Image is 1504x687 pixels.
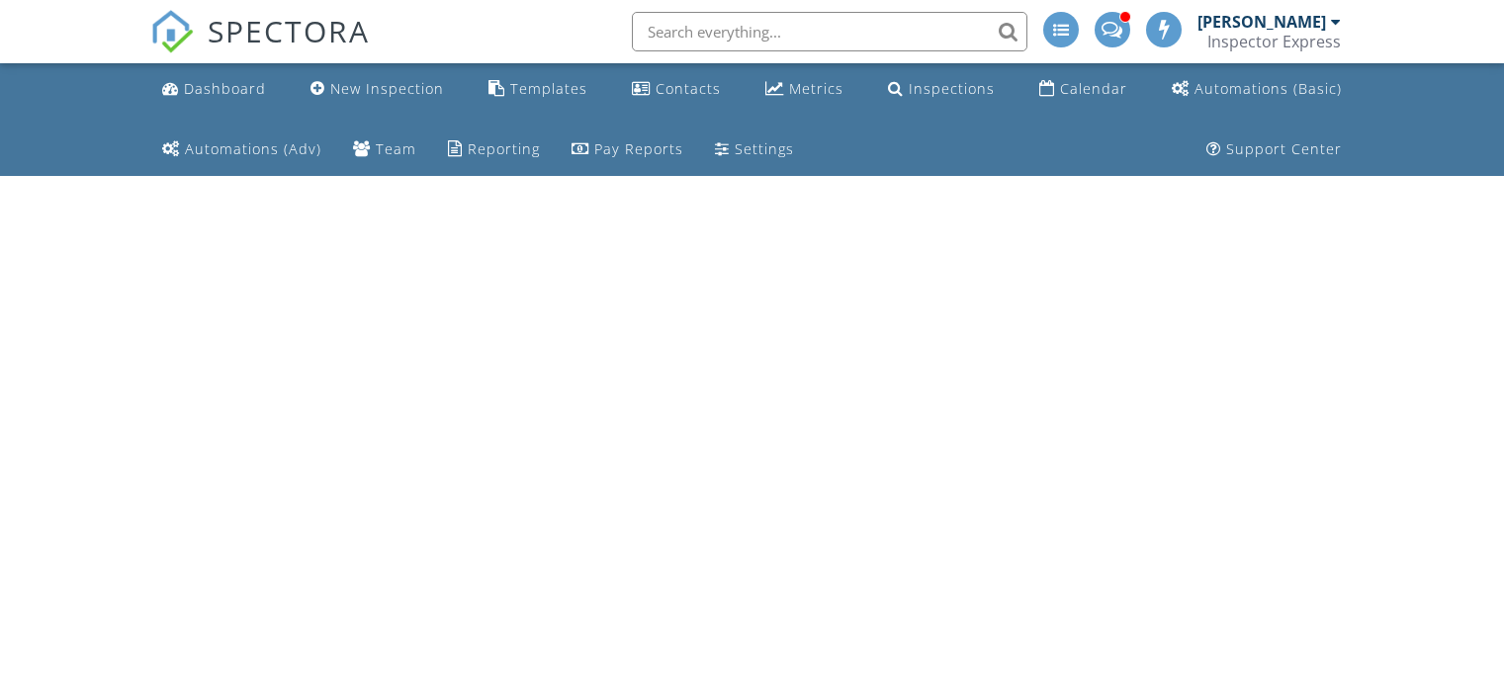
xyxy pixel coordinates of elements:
a: Team [345,131,424,168]
div: Contacts [656,79,721,98]
div: Automations (Basic) [1194,79,1342,98]
a: Contacts [624,71,729,108]
a: Calendar [1031,71,1135,108]
a: Settings [707,131,802,168]
div: Calendar [1060,79,1127,98]
div: Dashboard [184,79,266,98]
a: Reporting [440,131,548,168]
div: Automations (Adv) [185,139,321,158]
a: Inspections [880,71,1003,108]
a: Metrics [757,71,851,108]
a: Pay Reports [564,131,691,168]
div: New Inspection [330,79,444,98]
div: Metrics [789,79,843,98]
a: New Inspection [303,71,452,108]
div: Inspections [909,79,995,98]
a: Automations (Basic) [1164,71,1350,108]
a: Dashboard [154,71,274,108]
a: Support Center [1198,131,1350,168]
span: SPECTORA [208,10,370,51]
a: Automations (Advanced) [154,131,329,168]
div: Reporting [468,139,540,158]
input: Search everything... [632,12,1027,51]
img: The Best Home Inspection Software - Spectora [150,10,194,53]
div: Settings [735,139,794,158]
div: Templates [510,79,587,98]
div: Inspector Express [1207,32,1341,51]
a: Templates [481,71,595,108]
div: [PERSON_NAME] [1197,12,1326,32]
div: Support Center [1226,139,1342,158]
div: Pay Reports [594,139,683,158]
a: SPECTORA [150,27,370,68]
div: Team [376,139,416,158]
